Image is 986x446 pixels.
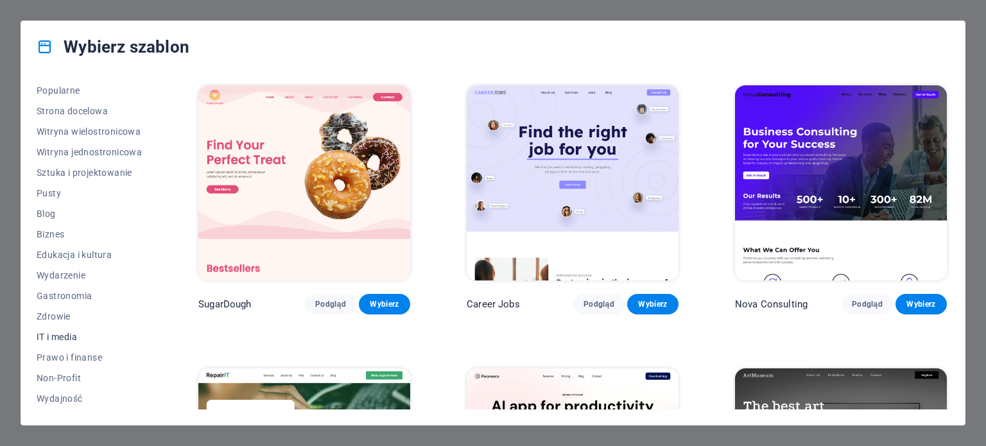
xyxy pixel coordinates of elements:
[467,85,679,280] img: Career Jobs
[37,373,142,383] span: Non-Profit
[37,327,142,347] button: IT i media
[198,298,251,311] p: SugarDough
[637,299,668,309] span: Wybierz
[852,299,883,309] span: Podgląd
[37,224,142,244] button: Biznes
[37,352,142,363] span: Prawo i finanse
[305,294,356,314] button: Podgląd
[573,294,625,314] button: Podgląd
[37,270,142,280] span: Wydarzenie
[37,183,142,203] button: Pusty
[627,294,679,314] button: Wybierz
[37,126,142,137] span: Witryna wielostronicowa
[735,85,947,280] img: Nova Consulting
[37,101,142,121] button: Strona docelowa
[37,347,142,368] button: Prawo i finanse
[37,265,142,286] button: Wydarzenie
[198,85,410,280] img: SugarDough
[895,294,947,314] button: Wybierz
[37,209,142,219] span: Blog
[37,142,142,162] button: Witryna jednostronicowa
[37,393,142,404] span: Wydajność
[37,167,142,178] span: Sztuka i projektowanie
[37,409,142,429] button: Portfolio
[37,37,189,57] h4: Wybierz szablon
[37,147,142,157] span: Witryna jednostronicowa
[37,162,142,183] button: Sztuka i projektowanie
[37,188,142,198] span: Pusty
[467,298,520,311] p: Career Jobs
[37,306,142,327] button: Zdrowie
[37,291,142,301] span: Gastronomia
[37,311,142,322] span: Zdrowie
[37,332,142,342] span: IT i media
[359,294,410,314] button: Wybierz
[37,80,142,101] button: Popularne
[37,106,142,116] span: Strona docelowa
[735,298,808,311] p: Nova Consulting
[842,294,893,314] button: Podgląd
[37,286,142,306] button: Gastronomia
[37,203,142,224] button: Blog
[37,368,142,388] button: Non-Profit
[369,299,400,309] span: Wybierz
[906,299,937,309] span: Wybierz
[584,299,614,309] span: Podgląd
[315,299,346,309] span: Podgląd
[37,229,142,239] span: Biznes
[37,388,142,409] button: Wydajność
[37,121,142,142] button: Witryna wielostronicowa
[37,244,142,265] button: Edukacja i kultura
[37,250,142,260] span: Edukacja i kultura
[37,85,142,96] span: Popularne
